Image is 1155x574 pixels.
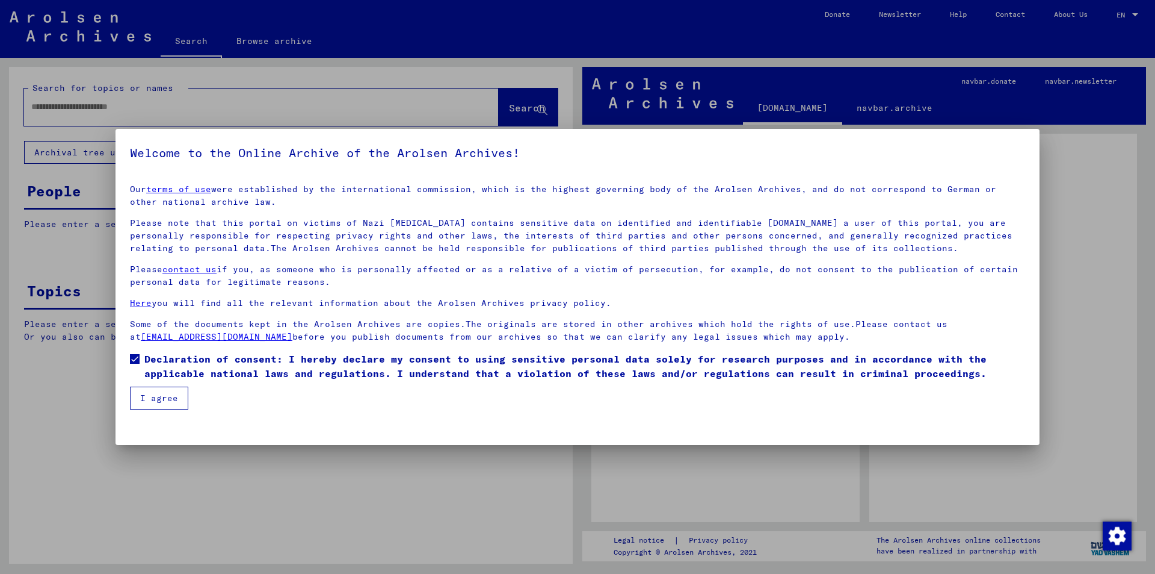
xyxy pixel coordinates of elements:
[141,331,292,342] a: [EMAIL_ADDRESS][DOMAIN_NAME]
[144,352,1025,381] span: Declaration of consent: I hereby declare my consent to using sensitive personal data solely for r...
[162,264,217,275] a: contact us
[130,143,1025,163] h5: Welcome to the Online Archive of the Arolsen Archives!
[130,297,1025,310] p: you will find all the relevant information about the Arolsen Archives privacy policy.
[1103,522,1132,551] img: Change consent
[130,217,1025,255] p: Please note that this portal on victims of Nazi [MEDICAL_DATA] contains sensitive data on identif...
[130,183,1025,208] p: Our were established by the international commission, which is the highest governing body of the ...
[130,298,152,308] a: Here
[130,318,1025,343] p: Some of the documents kept in the Arolsen Archives are copies.The originals are stored in other a...
[130,263,1025,289] p: Please if you, as someone who is personally affected or as a relative of a victim of persecution,...
[146,184,211,195] a: terms of use
[130,387,188,410] button: I agree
